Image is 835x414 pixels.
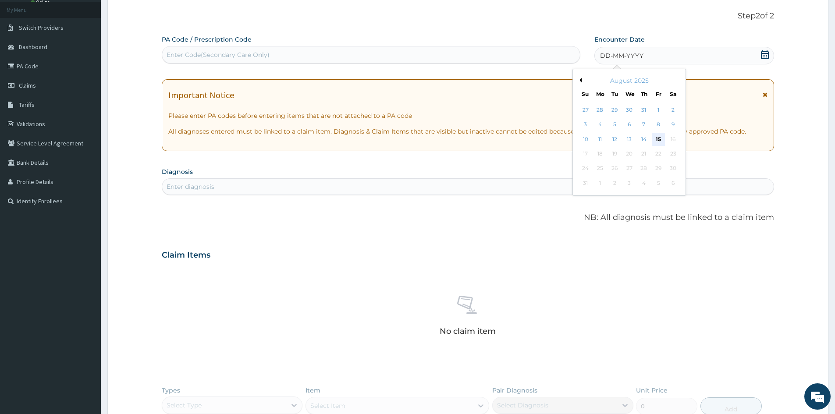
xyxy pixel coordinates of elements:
[579,162,592,175] div: Not available Sunday, August 24th, 2025
[670,90,677,98] div: Sa
[19,43,47,51] span: Dashboard
[637,147,650,160] div: Not available Thursday, August 21st, 2025
[593,118,607,131] div: Choose Monday, August 4th, 2025
[162,11,774,21] p: Step 2 of 2
[19,24,64,32] span: Switch Providers
[593,103,607,117] div: Choose Monday, July 28th, 2025
[579,118,592,131] div: Choose Sunday, August 3rd, 2025
[608,133,622,146] div: Choose Tuesday, August 12th, 2025
[611,90,618,98] div: Tu
[593,162,607,175] div: Not available Monday, August 25th, 2025
[667,177,680,190] div: Not available Saturday, September 6th, 2025
[623,103,636,117] div: Choose Wednesday, July 30th, 2025
[637,177,650,190] div: Not available Thursday, September 4th, 2025
[162,35,252,44] label: PA Code / Prescription Code
[167,182,214,191] div: Enter diagnosis
[51,110,121,199] span: We're online!
[667,162,680,175] div: Not available Saturday, August 30th, 2025
[46,49,147,60] div: Chat with us now
[578,103,680,191] div: month 2025-08
[162,212,774,223] p: NB: All diagnosis must be linked to a claim item
[162,251,210,260] h3: Claim Items
[667,147,680,160] div: Not available Saturday, August 23rd, 2025
[625,90,633,98] div: We
[168,111,767,120] p: Please enter PA codes before entering items that are not attached to a PA code
[637,162,650,175] div: Not available Thursday, August 28th, 2025
[623,162,636,175] div: Not available Wednesday, August 27th, 2025
[652,118,665,131] div: Choose Friday, August 8th, 2025
[144,4,165,25] div: Minimize live chat window
[593,177,607,190] div: Not available Monday, September 1st, 2025
[167,50,270,59] div: Enter Code(Secondary Care Only)
[608,147,622,160] div: Not available Tuesday, August 19th, 2025
[623,133,636,146] div: Choose Wednesday, August 13th, 2025
[579,103,592,117] div: Choose Sunday, July 27th, 2025
[16,44,36,66] img: d_794563401_company_1708531726252_794563401
[582,90,589,98] div: Su
[623,147,636,160] div: Not available Wednesday, August 20th, 2025
[623,118,636,131] div: Choose Wednesday, August 6th, 2025
[640,90,648,98] div: Th
[594,35,645,44] label: Encounter Date
[637,118,650,131] div: Choose Thursday, August 7th, 2025
[19,101,35,109] span: Tariffs
[597,90,604,98] div: Mo
[168,127,767,136] p: All diagnoses entered must be linked to a claim item. Diagnosis & Claim Items that are visible bu...
[608,118,622,131] div: Choose Tuesday, August 5th, 2025
[652,133,665,146] div: Choose Friday, August 15th, 2025
[440,327,496,336] p: No claim item
[652,177,665,190] div: Not available Friday, September 5th, 2025
[667,118,680,131] div: Choose Saturday, August 9th, 2025
[608,162,622,175] div: Not available Tuesday, August 26th, 2025
[600,51,643,60] span: DD-MM-YYYY
[593,133,607,146] div: Choose Monday, August 11th, 2025
[608,103,622,117] div: Choose Tuesday, July 29th, 2025
[577,78,582,82] button: Previous Month
[19,81,36,89] span: Claims
[4,239,167,270] textarea: Type your message and hit 'Enter'
[667,133,680,146] div: Not available Saturday, August 16th, 2025
[162,167,193,176] label: Diagnosis
[623,177,636,190] div: Not available Wednesday, September 3rd, 2025
[652,103,665,117] div: Choose Friday, August 1st, 2025
[579,177,592,190] div: Not available Sunday, August 31st, 2025
[637,133,650,146] div: Choose Thursday, August 14th, 2025
[579,133,592,146] div: Choose Sunday, August 10th, 2025
[579,147,592,160] div: Not available Sunday, August 17th, 2025
[637,103,650,117] div: Choose Thursday, July 31st, 2025
[168,90,234,100] h1: Important Notice
[593,147,607,160] div: Not available Monday, August 18th, 2025
[608,177,622,190] div: Not available Tuesday, September 2nd, 2025
[667,103,680,117] div: Choose Saturday, August 2nd, 2025
[576,76,682,85] div: August 2025
[655,90,662,98] div: Fr
[652,162,665,175] div: Not available Friday, August 29th, 2025
[652,147,665,160] div: Not available Friday, August 22nd, 2025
